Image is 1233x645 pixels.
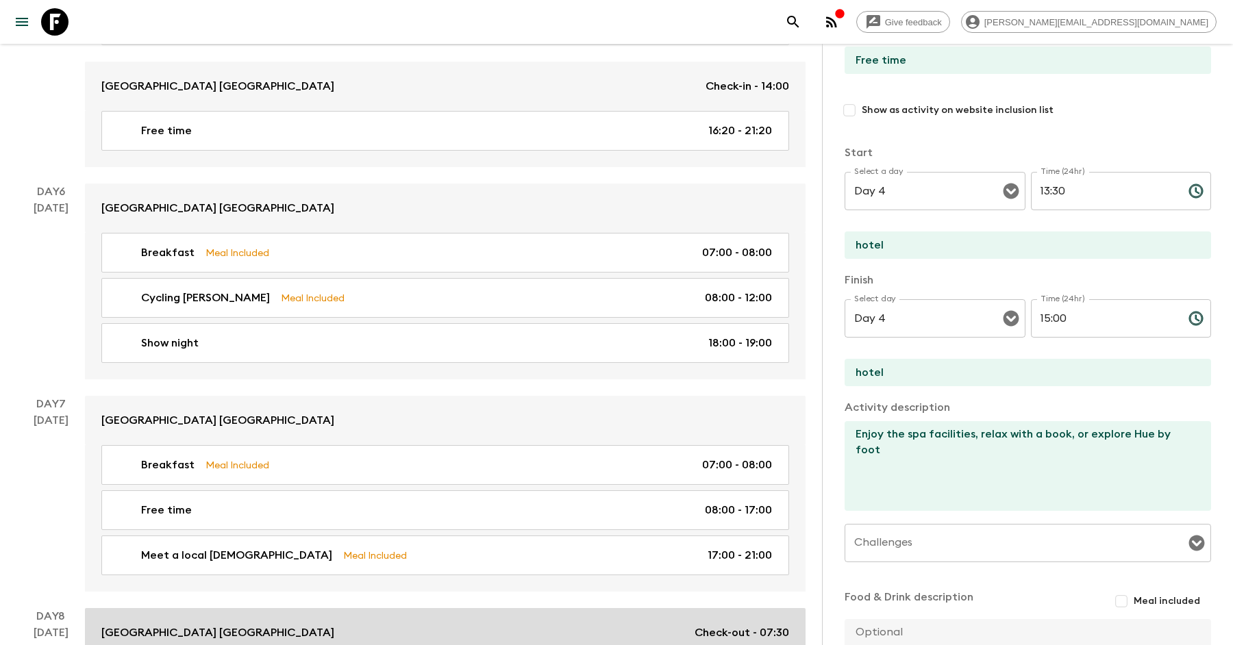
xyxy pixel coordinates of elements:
p: Free time [141,123,192,139]
a: [GEOGRAPHIC_DATA] [GEOGRAPHIC_DATA]Check-in - 14:00 [85,62,806,111]
input: hh:mm [1031,299,1178,338]
button: Choose time, selected time is 1:30 PM [1182,177,1210,205]
a: BreakfastMeal Included07:00 - 08:00 [101,233,789,273]
p: Show night [141,335,199,351]
p: Day 7 [16,396,85,412]
a: BreakfastMeal Included07:00 - 08:00 [101,445,789,485]
button: Choose time, selected time is 3:00 PM [1182,305,1210,332]
label: Select day [854,293,896,305]
label: Time (24hr) [1041,293,1085,305]
div: [DATE] [34,412,68,592]
a: Give feedback [856,11,950,33]
div: [PERSON_NAME][EMAIL_ADDRESS][DOMAIN_NAME] [961,11,1217,33]
p: 16:20 - 21:20 [708,123,772,139]
p: Meal Included [343,548,407,563]
button: Open [1187,533,1206,553]
p: Finish [845,272,1211,288]
p: 08:00 - 12:00 [705,290,772,306]
p: 08:00 - 17:00 [705,502,772,518]
p: Food & Drink description [845,589,973,614]
label: Select a day [854,166,903,177]
p: Check-in - 14:00 [706,78,789,94]
a: Meet a local [DEMOGRAPHIC_DATA]Meal Included17:00 - 21:00 [101,535,789,575]
p: Check-out - 07:30 [695,624,789,641]
p: [GEOGRAPHIC_DATA] [GEOGRAPHIC_DATA] [101,412,334,429]
a: Free time08:00 - 17:00 [101,490,789,530]
p: 07:00 - 08:00 [702,457,772,473]
label: Time (24hr) [1041,166,1085,177]
input: E.g Hozuagawa boat tour [845,47,1200,74]
input: Start Location [845,231,1200,259]
p: Cycling [PERSON_NAME] [141,290,270,306]
span: Meal included [1134,594,1200,608]
p: 18:00 - 19:00 [708,335,772,351]
p: Breakfast [141,244,195,261]
p: Day 6 [16,184,85,200]
p: Free time [141,502,192,518]
p: [GEOGRAPHIC_DATA] [GEOGRAPHIC_DATA] [101,200,334,216]
button: Open [1001,181,1021,201]
button: search adventures [780,8,807,36]
p: [GEOGRAPHIC_DATA] [GEOGRAPHIC_DATA] [101,624,334,641]
p: Start [845,144,1211,161]
p: [GEOGRAPHIC_DATA] [GEOGRAPHIC_DATA] [101,78,334,94]
a: [GEOGRAPHIC_DATA] [GEOGRAPHIC_DATA] [85,184,806,233]
input: hh:mm [1031,172,1178,210]
a: Free time16:20 - 21:20 [101,111,789,151]
p: Breakfast [141,457,195,473]
a: Cycling [PERSON_NAME]Meal Included08:00 - 12:00 [101,278,789,318]
p: 07:00 - 08:00 [702,244,772,261]
p: Meal Included [281,290,345,305]
p: Meet a local [DEMOGRAPHIC_DATA] [141,547,332,564]
p: Meal Included [206,457,269,472]
p: Day 8 [16,608,85,624]
a: Show night18:00 - 19:00 [101,323,789,363]
span: Give feedback [877,17,949,27]
a: [GEOGRAPHIC_DATA] [GEOGRAPHIC_DATA] [85,396,806,445]
span: Show as activity on website inclusion list [862,103,1054,117]
p: Activity description [845,399,1211,416]
button: menu [8,8,36,36]
textarea: Enjoy the spa facilities, relax with a book, or explore Hue by foot [845,421,1200,511]
p: 17:00 - 21:00 [708,547,772,564]
div: [DATE] [34,200,68,379]
p: Meal Included [206,245,269,260]
button: Open [1001,309,1021,328]
span: [PERSON_NAME][EMAIL_ADDRESS][DOMAIN_NAME] [977,17,1216,27]
input: End Location (leave blank if same as Start) [845,359,1200,386]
